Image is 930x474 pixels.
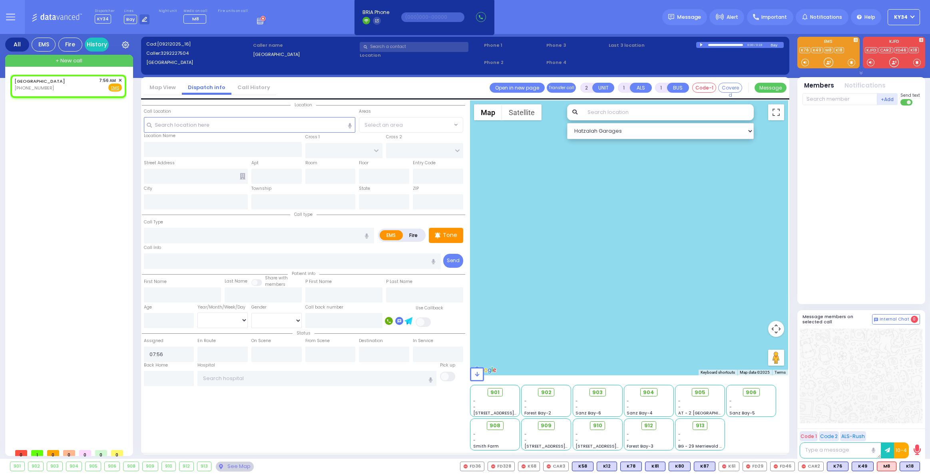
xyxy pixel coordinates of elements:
span: Phone 4 [546,59,606,66]
span: 913 [696,422,705,430]
span: - [524,398,527,404]
img: message.svg [668,14,674,20]
label: Apt [251,160,259,166]
a: FD46 [894,47,908,53]
h5: Message members on selected call [803,314,872,325]
span: - [627,404,629,410]
div: BLS [597,462,617,471]
div: BLS [852,462,874,471]
span: AT - 2 [GEOGRAPHIC_DATA] [678,410,737,416]
label: Street Address [144,160,175,166]
label: Lines [124,9,150,14]
button: Transfer call [547,83,576,93]
button: UNIT [592,83,614,93]
label: On Scene [251,338,271,344]
span: + New call [56,57,82,65]
span: BG - 29 Merriewold S. [678,443,723,449]
span: Phone 3 [546,42,606,49]
button: Code 1 [800,431,818,441]
span: 0 [47,450,59,456]
button: Covered [718,83,742,93]
label: Floor [359,160,368,166]
a: Call History [231,84,276,91]
img: comment-alt.png [874,318,878,322]
a: Map View [143,84,182,91]
span: 910 [593,422,602,430]
input: (000)000-00000 [401,12,464,22]
span: 912 [644,422,653,430]
button: KY34 [888,9,920,25]
label: From Scene [305,338,330,344]
span: [STREET_ADDRESS][PERSON_NAME] [524,443,600,449]
label: Location Name [144,133,175,139]
div: CAR3 [543,462,569,471]
span: - [729,398,732,404]
div: FD36 [460,462,484,471]
input: Search location [582,104,754,120]
button: Show satellite imagery [502,104,542,120]
span: - [576,404,578,410]
div: CAR2 [798,462,824,471]
div: K68 [518,462,540,471]
div: BLS [669,462,691,471]
a: KJFD [865,47,878,53]
label: P Last Name [386,279,412,285]
span: - [627,431,629,437]
div: K12 [597,462,617,471]
span: Status [293,330,315,336]
span: - [729,404,732,410]
div: K61 [719,462,739,471]
span: [STREET_ADDRESS][PERSON_NAME] [473,410,549,416]
a: K18 [834,47,844,53]
input: Search location here [144,117,356,132]
span: - [678,398,681,404]
a: K18 [909,47,919,53]
label: Room [305,160,317,166]
button: 10-4 [894,442,909,458]
label: Cad: [146,41,250,48]
span: 901 [490,388,500,396]
a: Dispatch info [182,84,231,91]
label: KJFD [863,40,925,45]
span: 908 [490,422,500,430]
img: red-radio-icon.svg [491,464,495,468]
div: Bay [771,42,784,48]
label: Last Name [225,278,247,285]
label: Location [360,52,482,59]
label: Age [144,304,152,311]
span: M8 [192,16,199,22]
label: Call Location [144,108,171,115]
label: Areas [359,108,371,115]
label: [GEOGRAPHIC_DATA] [253,51,357,58]
span: 0 [911,316,918,323]
label: En Route [197,338,216,344]
span: Phone 1 [484,42,544,49]
img: Google [472,365,498,375]
label: P First Name [305,279,332,285]
a: CAR2 [878,47,893,53]
p: Tone [443,231,457,239]
button: Members [804,81,834,90]
label: Fire units on call [218,9,248,14]
div: 906 [105,462,120,471]
button: Code 2 [819,431,839,441]
span: - [627,437,629,443]
span: [09212025_16] [157,41,191,47]
button: Code-1 [692,83,716,93]
label: Fire [402,230,425,240]
button: Send [443,254,463,268]
span: - [473,404,476,410]
button: Message [755,83,787,93]
a: K76 [799,47,811,53]
div: EMS [32,38,56,52]
span: Smith Farm [473,443,499,449]
div: 0:19 [756,40,763,50]
button: Show street map [474,104,502,120]
div: All [5,38,29,52]
label: City [144,185,152,192]
div: K76 [827,462,848,471]
img: Logo [32,12,85,22]
label: Call Type [144,219,163,225]
button: ALS-Rush [840,431,866,441]
span: Phone 2 [484,59,544,66]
